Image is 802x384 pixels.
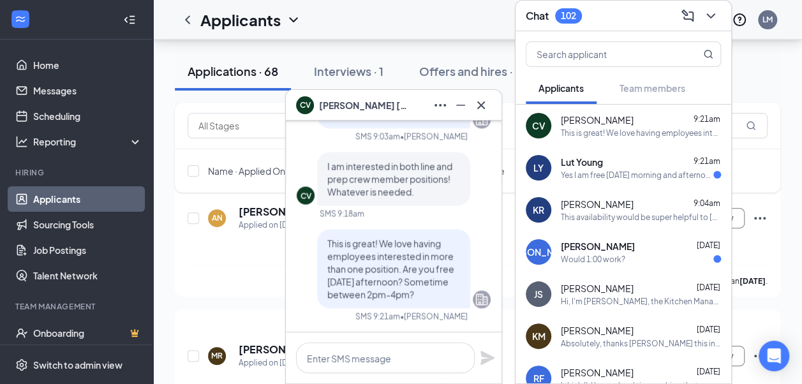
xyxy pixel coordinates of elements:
[561,114,634,126] span: [PERSON_NAME]
[400,131,468,142] span: • [PERSON_NAME]
[694,198,720,208] span: 9:04am
[561,212,721,223] div: This availability would be super helpful to [GEOGRAPHIC_DATA]. Our prep shifts begin as early as ...
[561,10,576,21] div: 102
[286,12,301,27] svg: ChevronDown
[561,282,634,295] span: [PERSON_NAME]
[703,49,713,59] svg: MagnifyingGlass
[15,167,140,178] div: Hiring
[620,82,685,94] span: Team members
[752,348,768,364] svg: Ellipses
[200,9,281,31] h1: Applicants
[198,119,315,133] input: All Stages
[561,240,635,253] span: [PERSON_NAME]
[697,367,720,376] span: [DATE]
[453,98,468,113] svg: Minimize
[759,341,789,371] div: Open Intercom Messenger
[33,212,142,237] a: Sourcing Tools
[703,8,718,24] svg: ChevronDown
[678,6,698,26] button: ComposeMessage
[33,135,143,148] div: Reporting
[532,330,546,343] div: KM
[474,292,489,307] svg: Company
[697,325,720,334] span: [DATE]
[239,219,306,232] div: Applied on [DATE]
[301,190,311,201] div: CV
[211,350,223,361] div: MR
[33,78,142,103] a: Messages
[33,320,142,346] a: OnboardingCrown
[701,6,721,26] button: ChevronDown
[561,254,625,265] div: Would 1:00 work?
[561,366,634,379] span: [PERSON_NAME]
[561,198,634,210] span: [PERSON_NAME]
[208,165,285,177] span: Name · Applied On
[15,358,28,371] svg: Settings
[561,128,721,138] div: This is great! We love having employees interested in more than one position. Are you free [DATE]...
[739,276,766,286] b: [DATE]
[561,296,721,307] div: Hi, I'm [PERSON_NAME], the Kitchen Manager at Roots! We've reviewed your application and wanted t...
[33,358,123,371] div: Switch to admin view
[697,240,720,250] span: [DATE]
[526,9,549,23] h3: Chat
[327,160,452,197] span: I am interested in both line and prep crew member positions! Whatever is needed.
[123,13,136,26] svg: Collapse
[694,156,720,166] span: 9:21am
[355,311,400,321] div: SMS 9:21am
[314,63,383,79] div: Interviews · 1
[473,98,489,113] svg: Cross
[533,161,544,174] div: LY
[533,203,544,216] div: KR
[561,324,634,337] span: [PERSON_NAME]
[752,210,768,226] svg: Ellipses
[15,301,140,312] div: Team Management
[526,42,678,66] input: Search applicant
[694,114,720,124] span: 9:21am
[450,95,471,115] button: Minimize
[400,311,468,321] span: • [PERSON_NAME]
[471,95,491,115] button: Cross
[33,263,142,288] a: Talent Network
[320,208,364,219] div: SMS 9:18am
[327,237,454,300] span: This is great! We love having employees interested in more than one position. Are you free [DATE]...
[762,14,773,25] div: LM
[561,170,713,181] div: Yes I am free [DATE] morning and afternoon.
[534,288,543,300] div: JS
[239,343,290,357] h5: [PERSON_NAME]
[419,63,530,79] div: Offers and hires · 80
[33,186,142,212] a: Applicants
[732,12,747,27] svg: QuestionInfo
[33,103,142,129] a: Scheduling
[538,82,584,94] span: Applicants
[532,119,546,132] div: CV
[212,212,223,223] div: AN
[355,131,400,142] div: SMS 9:03am
[180,12,195,27] svg: ChevronLeft
[239,205,290,219] h5: [PERSON_NAME]
[239,357,306,369] div: Applied on [DATE]
[561,338,721,349] div: Absolutely, thanks [PERSON_NAME] this info is helpful. I just want to make sure, the position you...
[319,98,408,112] span: [PERSON_NAME] [PERSON_NAME]
[430,95,450,115] button: Ellipses
[561,156,603,168] span: Lut Young
[480,350,495,366] svg: Plane
[433,98,448,113] svg: Ellipses
[15,135,28,148] svg: Analysis
[501,246,576,258] div: [PERSON_NAME]
[746,121,756,131] svg: MagnifyingGlass
[188,63,278,79] div: Applications · 68
[33,237,142,263] a: Job Postings
[33,52,142,78] a: Home
[697,283,720,292] span: [DATE]
[680,8,695,24] svg: ComposeMessage
[14,13,27,26] svg: WorkstreamLogo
